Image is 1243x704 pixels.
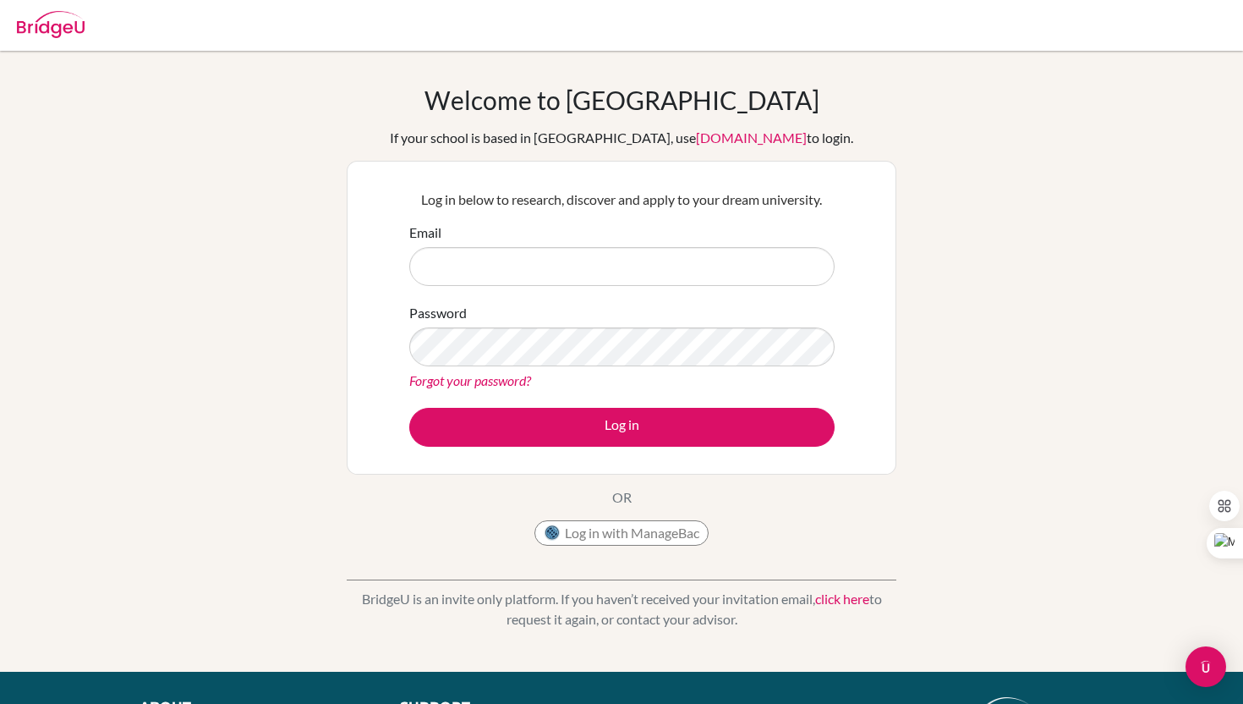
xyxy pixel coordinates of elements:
button: Log in with ManageBac [534,520,709,546]
label: Password [409,303,467,323]
img: Bridge-U [17,11,85,38]
label: Email [409,223,441,243]
div: Open Intercom Messenger [1186,646,1226,687]
p: BridgeU is an invite only platform. If you haven’t received your invitation email, to request it ... [347,589,896,630]
h1: Welcome to [GEOGRAPHIC_DATA] [424,85,819,115]
div: If your school is based in [GEOGRAPHIC_DATA], use to login. [390,128,853,148]
button: Log in [409,408,835,447]
a: Forgot your password? [409,372,531,388]
a: [DOMAIN_NAME] [696,129,807,146]
a: click here [815,591,869,607]
p: Log in below to research, discover and apply to your dream university. [409,190,835,210]
p: OR [612,487,632,508]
